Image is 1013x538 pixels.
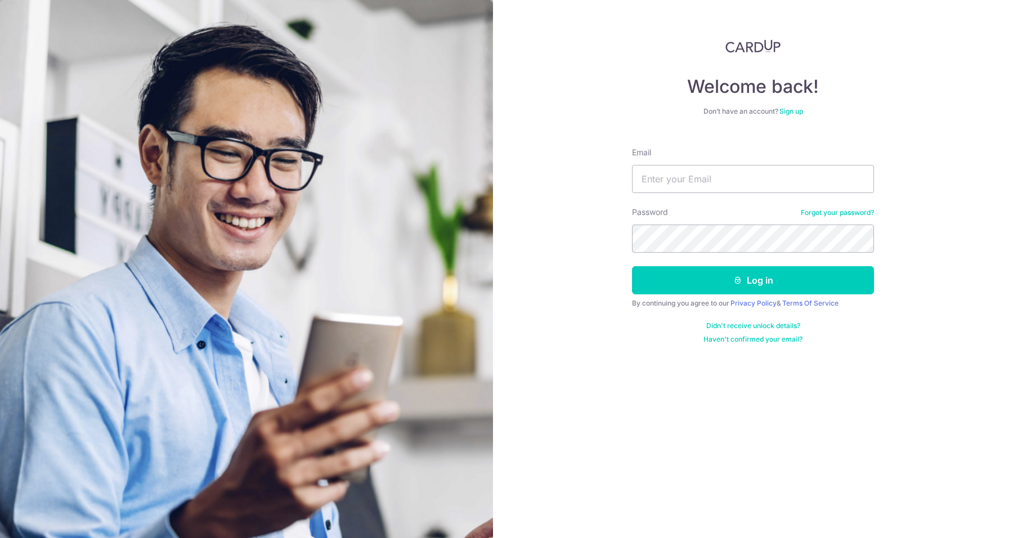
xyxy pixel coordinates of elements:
[706,321,800,330] a: Didn't receive unlock details?
[632,165,874,193] input: Enter your Email
[779,107,803,115] a: Sign up
[632,266,874,294] button: Log in
[632,207,668,218] label: Password
[730,299,777,307] a: Privacy Policy
[801,208,874,217] a: Forgot your password?
[632,107,874,116] div: Don’t have an account?
[632,299,874,308] div: By continuing you agree to our &
[782,299,839,307] a: Terms Of Service
[725,39,781,53] img: CardUp Logo
[703,335,803,344] a: Haven't confirmed your email?
[632,147,651,158] label: Email
[632,75,874,98] h4: Welcome back!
